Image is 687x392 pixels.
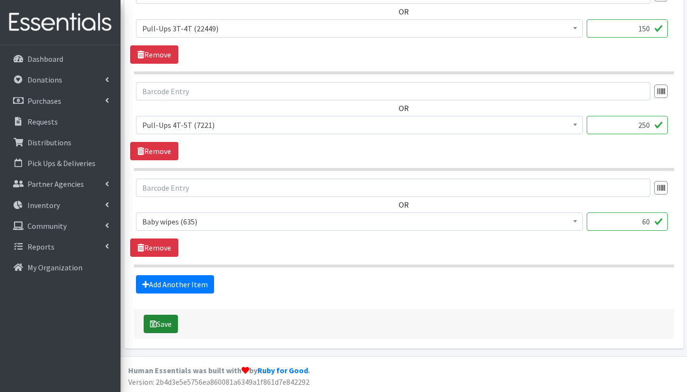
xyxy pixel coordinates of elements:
[27,263,82,272] p: My Organization
[27,138,71,147] p: Distributions
[142,215,577,228] span: Baby wipes (635)
[27,179,84,189] p: Partner Agencies
[128,377,310,387] span: Version: 2b4d3e5e5756ea860081a6349a1f861d7e842292
[4,70,117,89] a: Donations
[4,49,117,69] a: Dashboard
[27,75,62,84] p: Donations
[136,19,583,38] span: Pull-Ups 3T-4T (22449)
[27,96,61,106] p: Purchases
[144,315,178,333] button: Save
[27,158,95,168] p: Pick Ups & Deliveries
[4,237,117,256] a: Reports
[587,212,668,231] input: Quantity
[4,6,117,39] img: HumanEssentials
[142,22,577,35] span: Pull-Ups 3T-4T (22449)
[130,238,178,257] a: Remove
[399,102,409,114] label: OR
[4,258,117,277] a: My Organization
[4,154,117,173] a: Pick Ups & Deliveries
[27,117,58,126] p: Requests
[4,133,117,152] a: Distributions
[4,174,117,194] a: Partner Agencies
[130,45,178,64] a: Remove
[27,242,54,252] p: Reports
[27,200,60,210] p: Inventory
[130,142,178,160] a: Remove
[136,212,583,231] span: Baby wipes (635)
[4,91,117,111] a: Purchases
[4,196,117,215] a: Inventory
[587,116,668,134] input: Quantity
[4,216,117,236] a: Community
[4,112,117,131] a: Requests
[257,365,308,375] a: Ruby for Good
[136,82,650,100] input: Barcode Entry
[136,116,583,134] span: Pull-Ups 4T-5T (7221)
[136,275,214,294] a: Add Another Item
[27,221,67,231] p: Community
[399,6,409,17] label: OR
[399,199,409,210] label: OR
[142,118,577,132] span: Pull-Ups 4T-5T (7221)
[136,179,650,197] input: Barcode Entry
[128,365,310,375] strong: Human Essentials was built with by .
[27,54,63,64] p: Dashboard
[587,19,668,38] input: Quantity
